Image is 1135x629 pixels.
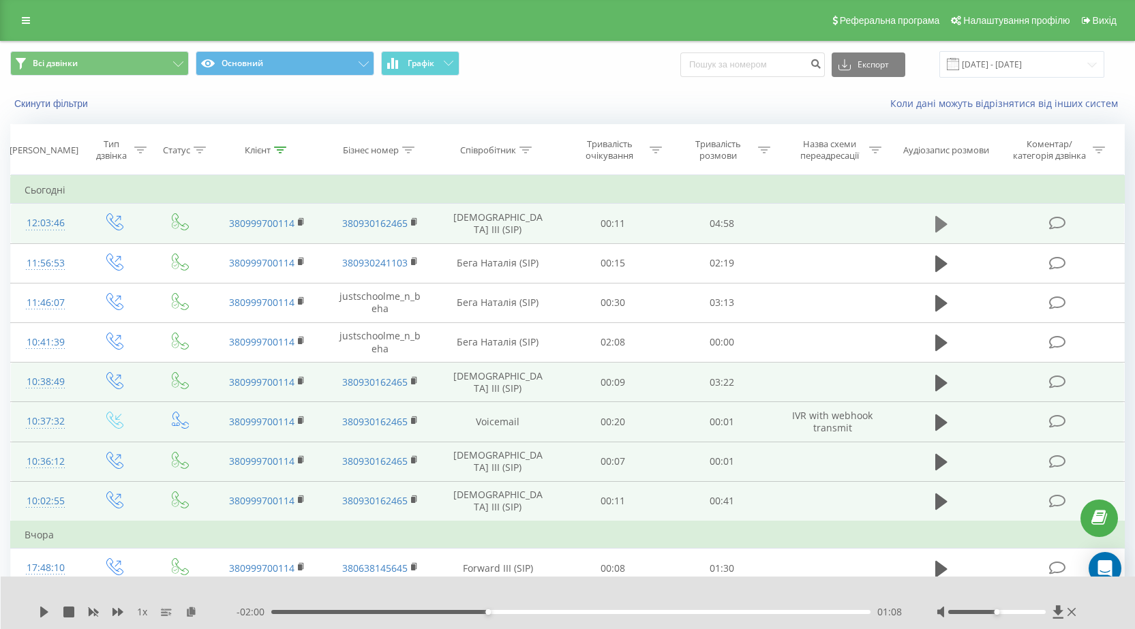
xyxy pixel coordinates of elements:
div: 17:48:10 [25,555,67,581]
td: 00:00 [667,322,776,362]
a: 380999700114 [229,494,294,507]
div: 10:02:55 [25,488,67,515]
td: 00:30 [558,283,667,322]
td: 02:08 [558,322,667,362]
td: 00:20 [558,402,667,442]
td: 00:01 [667,442,776,481]
a: 380999700114 [229,335,294,348]
span: Налаштування профілю [963,15,1070,26]
div: Тривалість розмови [682,138,755,162]
a: 380930162465 [342,415,408,428]
span: Вихід [1093,15,1117,26]
td: 01:30 [667,549,776,588]
td: 00:11 [558,481,667,521]
span: 1 x [137,605,147,619]
td: 04:58 [667,204,776,243]
td: Бега Наталія (SIP) [437,283,559,322]
td: [DEMOGRAPHIC_DATA] III (SIP) [437,442,559,481]
div: Коментар/категорія дзвінка [1010,138,1089,162]
td: Voicemail [437,402,559,442]
a: 380638145645 [342,562,408,574]
div: Тривалість очікування [573,138,646,162]
div: Тип дзвінка [92,138,130,162]
div: Назва схеми переадресації [793,138,866,162]
div: 11:46:07 [25,290,67,316]
a: 380999700114 [229,296,294,309]
div: 12:03:46 [25,210,67,236]
button: Експорт [832,52,905,77]
td: [DEMOGRAPHIC_DATA] III (SIP) [437,363,559,402]
td: 00:07 [558,442,667,481]
td: Бега Наталія (SIP) [437,322,559,362]
button: Графік [381,51,459,76]
div: Open Intercom Messenger [1089,552,1121,585]
div: 10:38:49 [25,369,67,395]
td: 03:13 [667,283,776,322]
td: 00:08 [558,549,667,588]
div: 11:56:53 [25,250,67,277]
a: 380999700114 [229,217,294,230]
td: 00:15 [558,243,667,283]
div: Бізнес номер [343,144,399,156]
td: 00:41 [667,481,776,521]
div: Accessibility label [485,609,491,615]
div: Клієнт [245,144,271,156]
button: Основний [196,51,374,76]
td: Сьогодні [11,177,1125,204]
span: Всі дзвінки [33,58,78,69]
td: 02:19 [667,243,776,283]
td: [DEMOGRAPHIC_DATA] III (SIP) [437,481,559,521]
a: 380999700114 [229,562,294,574]
a: 380999700114 [229,455,294,467]
div: 10:41:39 [25,329,67,356]
div: Accessibility label [994,609,999,615]
a: 380999700114 [229,256,294,269]
a: 380999700114 [229,375,294,388]
td: Forward III (SIP) [437,549,559,588]
td: justschoolme_n_beha [324,283,437,322]
a: 380930241103 [342,256,408,269]
td: 00:01 [667,402,776,442]
div: Статус [163,144,190,156]
input: Пошук за номером [680,52,825,77]
td: [DEMOGRAPHIC_DATA] III (SIP) [437,204,559,243]
td: Вчора [11,521,1125,549]
div: 10:37:32 [25,408,67,435]
button: Всі дзвінки [10,51,189,76]
a: 380930162465 [342,455,408,467]
span: Реферальна програма [840,15,940,26]
a: 380930162465 [342,217,408,230]
span: 01:08 [877,605,902,619]
span: - 02:00 [237,605,271,619]
td: justschoolme_n_beha [324,322,437,362]
a: 380930162465 [342,494,408,507]
td: 00:11 [558,204,667,243]
td: 00:09 [558,363,667,402]
a: Коли дані можуть відрізнятися вiд інших систем [890,97,1125,110]
div: Співробітник [460,144,516,156]
div: 10:36:12 [25,448,67,475]
div: Аудіозапис розмови [903,144,989,156]
button: Скинути фільтри [10,97,95,110]
a: 380930162465 [342,375,408,388]
span: Графік [408,59,434,68]
td: 03:22 [667,363,776,402]
div: [PERSON_NAME] [10,144,78,156]
td: Бега Наталія (SIP) [437,243,559,283]
a: 380999700114 [229,415,294,428]
td: IVR with webhook transmit [776,402,889,442]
